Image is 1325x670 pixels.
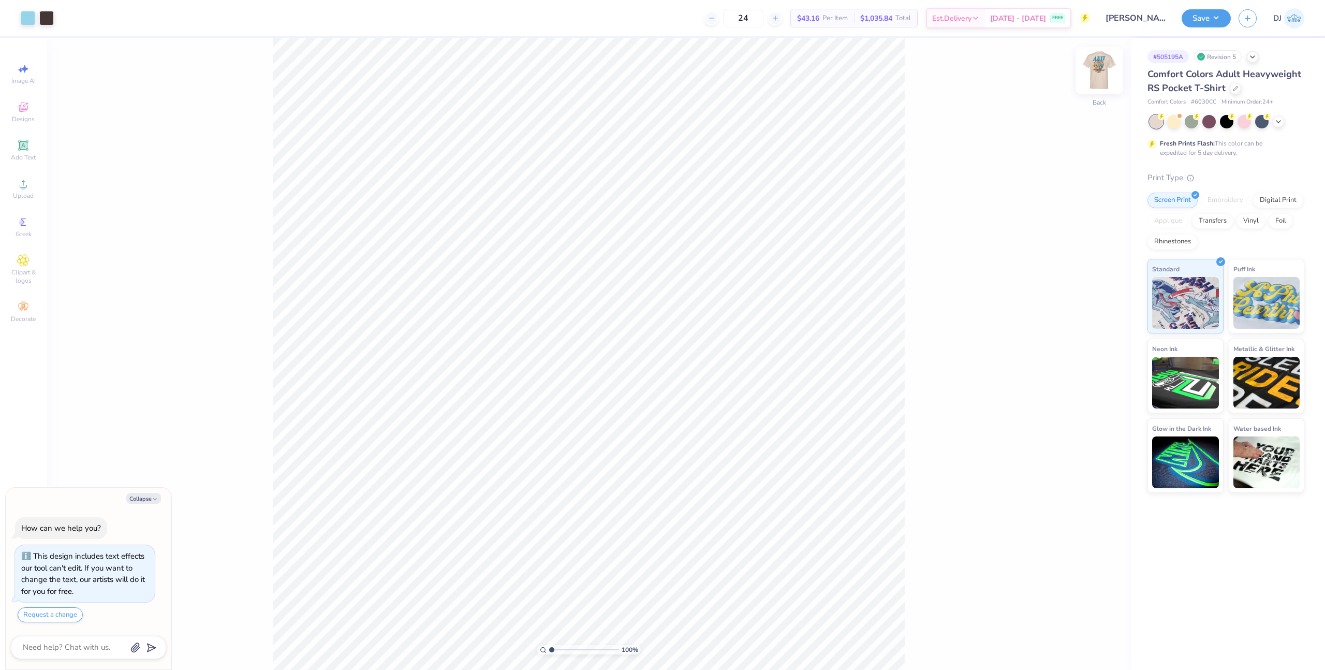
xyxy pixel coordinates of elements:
div: Rhinestones [1147,234,1198,250]
button: Collapse [126,493,161,504]
div: This color can be expedited for 5 day delivery. [1160,139,1287,157]
span: Neon Ink [1152,343,1177,354]
span: 100 % [622,645,638,654]
img: Puff Ink [1233,277,1300,329]
span: Est. Delivery [932,13,971,24]
span: Upload [13,192,34,200]
a: DJ [1273,8,1304,28]
span: Total [895,13,911,24]
span: Puff Ink [1233,264,1255,274]
span: FREE [1052,14,1063,22]
div: Back [1093,98,1106,107]
span: Designs [12,115,35,123]
span: Comfort Colors [1147,98,1186,107]
span: $1,035.84 [860,13,892,24]
span: [DATE] - [DATE] [990,13,1046,24]
span: Per Item [822,13,848,24]
img: Deep Jujhar Sidhu [1284,8,1304,28]
span: Greek [16,230,32,238]
span: Clipart & logos [5,268,41,285]
span: Add Text [11,153,36,162]
div: Screen Print [1147,193,1198,208]
div: How can we help you? [21,523,101,533]
img: Metallic & Glitter Ink [1233,357,1300,409]
div: # 505195A [1147,50,1189,63]
img: Standard [1152,277,1219,329]
span: # 6030CC [1191,98,1216,107]
span: Metallic & Glitter Ink [1233,343,1294,354]
span: Water based Ink [1233,423,1281,434]
input: Untitled Design [1098,8,1174,28]
div: Vinyl [1236,213,1265,229]
input: – – [723,9,763,27]
img: Water based Ink [1233,436,1300,488]
div: Digital Print [1253,193,1303,208]
span: Comfort Colors Adult Heavyweight RS Pocket T-Shirt [1147,68,1301,94]
span: Minimum Order: 24 + [1221,98,1273,107]
div: Embroidery [1201,193,1250,208]
div: This design includes text effects our tool can't edit. If you want to change the text, our artist... [21,551,145,596]
img: Glow in the Dark Ink [1152,436,1219,488]
span: Image AI [11,77,36,85]
div: Transfers [1192,213,1233,229]
img: Back [1079,50,1120,91]
div: Print Type [1147,172,1304,184]
span: DJ [1273,12,1282,24]
div: Applique [1147,213,1189,229]
button: Request a change [18,607,83,622]
strong: Fresh Prints Flash: [1160,139,1215,148]
img: Neon Ink [1152,357,1219,409]
span: $43.16 [797,13,819,24]
span: Decorate [11,315,36,323]
span: Glow in the Dark Ink [1152,423,1211,434]
div: Revision 5 [1194,50,1242,63]
div: Foil [1269,213,1293,229]
span: Standard [1152,264,1180,274]
button: Save [1182,9,1231,27]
